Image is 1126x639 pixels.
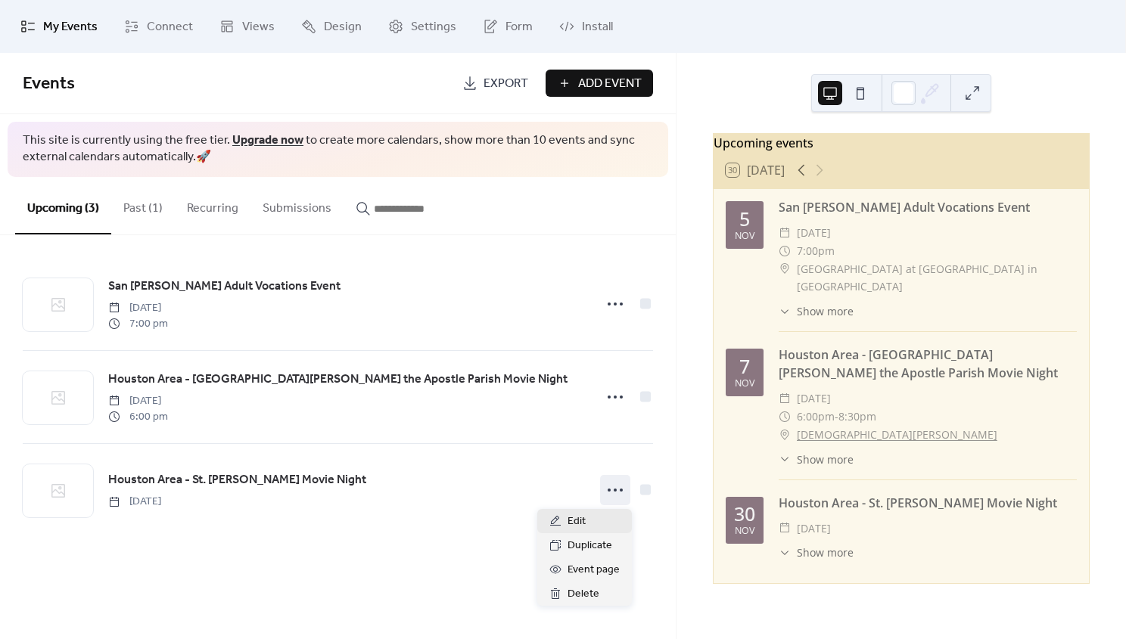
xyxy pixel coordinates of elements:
button: ​Show more [779,451,854,467]
span: [DATE] [797,520,831,538]
span: My Events [43,18,98,36]
a: Install [548,6,624,47]
a: My Events [9,6,109,47]
span: Design [324,18,362,36]
a: Design [290,6,373,47]
div: ​ [779,303,791,319]
div: ​ [779,389,791,408]
span: Houston Area - [GEOGRAPHIC_DATA][PERSON_NAME] the Apostle Parish Movie Night [108,371,568,389]
span: Event page [568,561,620,579]
div: Houston Area - [GEOGRAPHIC_DATA][PERSON_NAME] the Apostle Parish Movie Night [779,346,1077,382]
div: Upcoming events [714,134,1089,152]
span: Add Event [578,75,642,93]
span: Connect [147,18,193,36]
span: Edit [568,513,586,531]
span: Show more [797,544,854,560]
span: San [PERSON_NAME] Adult Vocations Event [108,278,341,296]
button: Add Event [546,70,653,97]
span: Export [484,75,528,93]
span: 7:00pm [797,242,835,260]
div: ​ [779,408,791,426]
button: Upcoming (3) [15,177,111,234]
span: [DATE] [797,224,831,242]
span: Settings [411,18,456,36]
div: ​ [779,260,791,278]
span: [GEOGRAPHIC_DATA] at [GEOGRAPHIC_DATA] in [GEOGRAPHIC_DATA] [797,260,1077,296]
span: Delete [568,585,599,603]
div: 30 [734,504,755,523]
div: ​ [779,426,791,444]
button: Past (1) [111,177,175,233]
div: 7 [739,357,750,376]
button: ​Show more [779,303,854,319]
div: ​ [779,451,791,467]
span: Show more [797,451,854,467]
span: Views [242,18,275,36]
span: 8:30pm [838,408,876,426]
span: [DATE] [108,300,168,316]
div: Nov [735,526,754,536]
a: Views [208,6,286,47]
span: 6:00pm [797,408,835,426]
div: ​ [779,544,791,560]
span: Install [582,18,613,36]
a: Upgrade now [232,129,303,152]
a: Export [451,70,540,97]
button: Recurring [175,177,250,233]
div: ​ [779,224,791,242]
a: Houston Area - [GEOGRAPHIC_DATA][PERSON_NAME] the Apostle Parish Movie Night [108,370,568,389]
a: Connect [113,6,204,47]
div: 5 [739,209,750,228]
span: Form [505,18,533,36]
div: Nov [735,379,754,389]
span: Events [23,67,75,101]
button: Submissions [250,177,344,233]
span: Duplicate [568,537,612,555]
a: Settings [377,6,468,47]
span: 6:00 pm [108,409,168,425]
span: [DATE] [797,389,831,408]
a: San [PERSON_NAME] Adult Vocations Event [108,277,341,296]
div: Houston Area - St. [PERSON_NAME] Movie Night [779,494,1077,512]
span: - [835,408,838,426]
a: Form [471,6,544,47]
span: Show more [797,303,854,319]
button: ​Show more [779,544,854,560]
span: [DATE] [108,393,168,409]
span: 7:00 pm [108,316,168,332]
span: [DATE] [108,494,161,510]
a: Houston Area - St. [PERSON_NAME] Movie Night [108,470,366,490]
div: Nov [735,231,754,241]
div: ​ [779,242,791,260]
div: San [PERSON_NAME] Adult Vocations Event [779,198,1077,216]
span: This site is currently using the free tier. to create more calendars, show more than 10 events an... [23,132,653,166]
div: ​ [779,520,791,538]
a: [DEMOGRAPHIC_DATA][PERSON_NAME] [797,426,997,444]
